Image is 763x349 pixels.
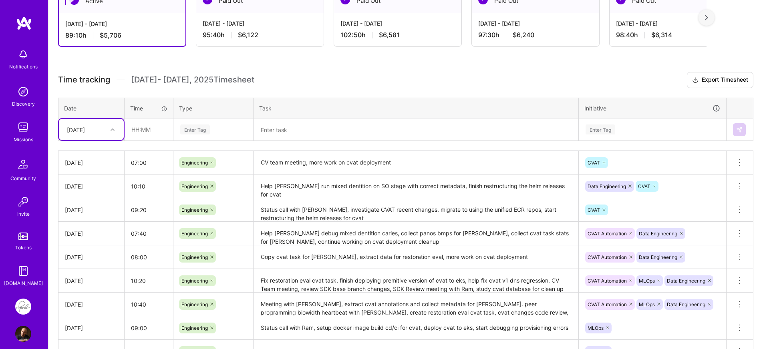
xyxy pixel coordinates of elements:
[588,231,627,237] span: CVAT Automation
[667,301,705,307] span: Data Engineering
[203,19,317,28] div: [DATE] - [DATE]
[254,293,578,315] textarea: Meeting with [PERSON_NAME], extract cvat annotations and collect metadata for [PERSON_NAME]. peer...
[65,253,118,261] div: [DATE]
[180,123,210,136] div: Enter Tag
[254,98,579,118] th: Task
[588,183,626,189] span: Data Engineering
[588,160,600,166] span: CVAT
[67,125,85,134] div: [DATE]
[513,31,534,39] span: $6,240
[13,326,33,342] a: User Avatar
[639,231,677,237] span: Data Engineering
[15,299,31,315] img: Pearl: ML Engineering Team
[4,279,43,287] div: [DOMAIN_NAME]
[130,104,167,112] div: Time
[379,31,400,39] span: $6,581
[181,325,208,331] span: Engineering
[65,20,179,28] div: [DATE] - [DATE]
[65,324,118,332] div: [DATE]
[616,31,731,39] div: 98:40 h
[12,100,35,108] div: Discovery
[14,155,33,174] img: Community
[65,158,118,167] div: [DATE]
[15,243,32,252] div: Tokens
[687,72,753,88] button: Export Timesheet
[125,199,173,221] input: HH:MM
[9,62,38,71] div: Notifications
[586,123,615,136] div: Enter Tag
[588,325,604,331] span: MLOps
[181,278,208,284] span: Engineering
[181,160,208,166] span: Engineering
[639,254,677,260] span: Data Engineering
[15,326,31,342] img: User Avatar
[125,152,173,173] input: HH:MM
[15,194,31,210] img: Invite
[254,246,578,268] textarea: Copy cvat task for [PERSON_NAME], extract data for restoration eval, more work on cvat deployment
[588,254,627,260] span: CVAT Automation
[639,278,655,284] span: MLOps
[588,278,627,284] span: CVAT Automation
[705,15,708,20] img: right
[340,31,455,39] div: 102:50 h
[15,263,31,279] img: guide book
[131,75,254,85] span: [DATE] - [DATE] , 2025 Timesheet
[478,19,593,28] div: [DATE] - [DATE]
[14,135,33,144] div: Missions
[58,98,125,118] th: Date
[16,16,32,30] img: logo
[478,31,593,39] div: 97:30 h
[100,31,121,40] span: $5,706
[58,75,110,85] span: Time tracking
[584,104,721,113] div: Initiative
[254,152,578,174] textarea: CV team meeting, more work on cvat deployment
[254,223,578,245] textarea: Help [PERSON_NAME] debug mixed dentition caries, collect panos bmps for [PERSON_NAME], collect cv...
[692,76,699,84] i: icon Download
[181,207,208,213] span: Engineering
[173,98,254,118] th: Type
[125,294,173,315] input: HH:MM
[10,174,36,183] div: Community
[125,119,173,140] input: HH:MM
[254,270,578,292] textarea: Fix restoration eval cvat task, finish deploying premitive version of cvat to eks, help fix cvat ...
[254,175,578,197] textarea: Help [PERSON_NAME] run mixed dentition on SO stage with correct metadata, finish restructuring th...
[238,31,258,39] span: $6,122
[181,301,208,307] span: Engineering
[125,317,173,339] input: HH:MM
[736,126,743,133] img: Submit
[18,233,28,240] img: tokens
[254,199,578,221] textarea: Status call with [PERSON_NAME], investigate CVAT recent changes, migrate to using the unified ECR...
[651,31,672,39] span: $6,314
[181,254,208,260] span: Engineering
[254,317,578,339] textarea: Status call with Ram, setup docker image build cd/ci for cvat, deploy cvat to eks, start debuggin...
[13,299,33,315] a: Pearl: ML Engineering Team
[125,270,173,291] input: HH:MM
[111,128,115,132] i: icon Chevron
[125,247,173,268] input: HH:MM
[181,183,208,189] span: Engineering
[125,223,173,244] input: HH:MM
[15,84,31,100] img: discovery
[65,229,118,238] div: [DATE]
[65,182,118,191] div: [DATE]
[17,210,30,218] div: Invite
[639,301,655,307] span: MLOps
[65,206,118,214] div: [DATE]
[15,119,31,135] img: teamwork
[588,207,600,213] span: CVAT
[15,46,31,62] img: bell
[65,277,118,285] div: [DATE]
[181,231,208,237] span: Engineering
[65,31,179,40] div: 89:10 h
[340,19,455,28] div: [DATE] - [DATE]
[65,300,118,309] div: [DATE]
[638,183,650,189] span: CVAT
[588,301,627,307] span: CVAT Automation
[125,176,173,197] input: HH:MM
[667,278,705,284] span: Data Engineering
[203,31,317,39] div: 95:40 h
[616,19,731,28] div: [DATE] - [DATE]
